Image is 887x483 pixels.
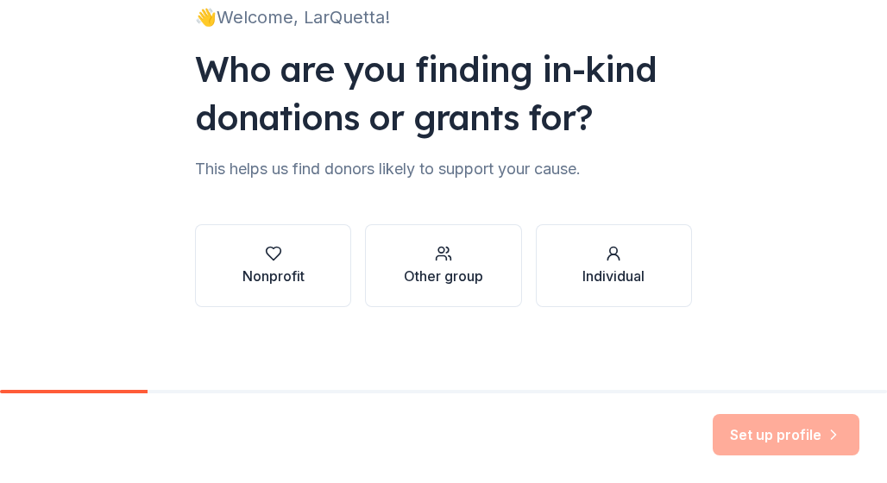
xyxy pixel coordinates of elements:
div: Other group [404,266,483,286]
button: Individual [536,224,692,307]
div: This helps us find donors likely to support your cause. [195,155,692,183]
div: Nonprofit [242,266,305,286]
div: Individual [582,266,645,286]
button: Other group [365,224,521,307]
div: 👋 Welcome, LarQuetta! [195,3,692,31]
div: Who are you finding in-kind donations or grants for? [195,45,692,141]
button: Nonprofit [195,224,351,307]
